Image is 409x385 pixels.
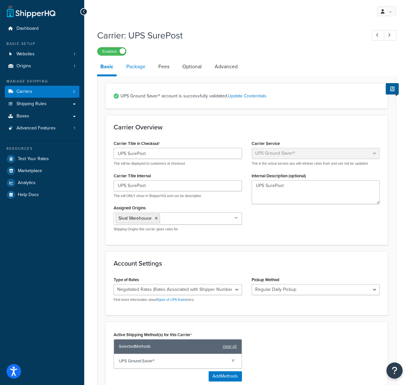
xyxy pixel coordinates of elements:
li: Websites [5,48,79,60]
button: Open Resource Center [386,362,403,379]
a: Test Your Rates [5,153,79,165]
div: Basic Setup [5,41,79,47]
div: Manage Shipping [5,79,79,84]
a: Fees [155,59,173,74]
a: Boxes [5,110,79,122]
label: Carrier Service [252,141,280,146]
span: Sival Warehouse [119,215,152,222]
span: Analytics [18,180,36,186]
label: Enabled [97,48,126,55]
button: Show Help Docs [386,83,399,94]
li: Origins [5,60,79,72]
span: Help Docs [18,192,39,198]
span: 1 [74,126,75,131]
label: Carrier Title Internal [114,173,151,178]
label: Assigned Origins [114,205,146,210]
span: UPS Ground Saver® account is successfully validated. [120,92,380,101]
a: Analytics [5,177,79,189]
span: Dashboard [17,26,39,31]
a: Help Docs [5,189,79,201]
label: Type of Rates [114,277,139,282]
a: Marketplace [5,165,79,177]
button: AddMethods [209,371,242,381]
a: Advanced [211,59,241,74]
span: Test Your Rates [18,156,49,162]
a: clear all [223,342,237,351]
li: Advanced Features [5,122,79,134]
p: This is the actual service you will retrieve rates from and can not be updated [252,161,380,166]
li: Carriers [5,86,79,98]
span: 1 [74,63,75,69]
h1: Carrier: UPS SurePost [97,29,360,42]
a: Origins1 [5,60,79,72]
a: Basic [97,59,117,76]
a: Dashboard [5,23,79,35]
p: This will be displayed to customers at checkout [114,161,242,166]
p: This will ONLY show in ShipperHQ and can be descriptive [114,193,242,198]
a: Types of UPS Rates [157,297,187,302]
a: Update Credentials [228,93,267,99]
span: UPS Ground Saver® [119,357,226,366]
p: Find more information about here. [114,297,242,302]
a: Carriers2 [5,86,79,98]
a: Optional [179,59,205,74]
span: Origins [17,63,31,69]
span: Websites [17,51,35,57]
a: Package [123,59,149,74]
h3: Carrier Overview [114,124,380,131]
label: Pickup Method [252,277,279,282]
span: Shipping Rules [17,101,47,107]
a: Advanced Features1 [5,122,79,134]
div: Resources [5,146,79,151]
span: 2 [73,89,75,94]
textarea: UPS SurePost [252,180,380,204]
h3: Account Settings [114,260,380,267]
p: Shipping Origins this carrier gives rates for [114,227,242,232]
span: Selected Methods [119,342,220,351]
a: Next Record [384,30,396,41]
label: Active Shipping Method(s) for this Carrier [114,332,192,337]
label: Carrier Title in Checkout [114,141,160,146]
span: Boxes [17,114,29,119]
span: Marketplace [18,168,42,174]
label: Internal Description (optional) [252,173,306,178]
a: Websites1 [5,48,79,60]
span: 1 [74,51,75,57]
a: Previous Record [372,30,384,41]
a: Shipping Rules [5,98,79,110]
span: Advanced Features [17,126,56,131]
span: Carriers [17,89,32,94]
